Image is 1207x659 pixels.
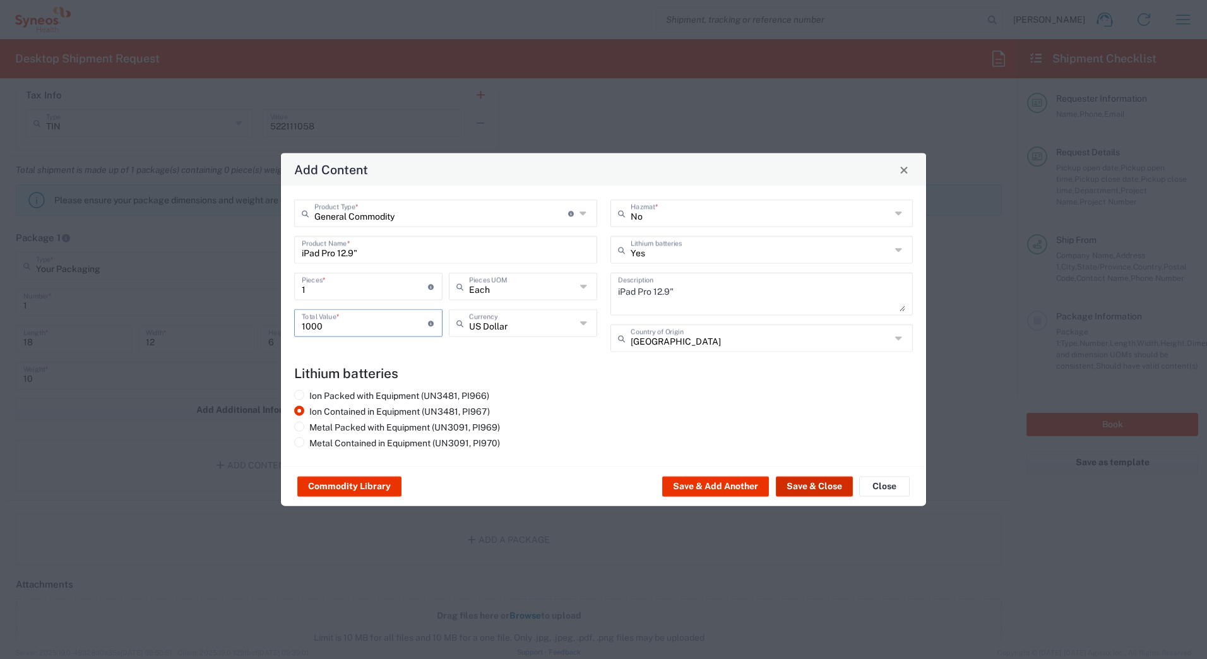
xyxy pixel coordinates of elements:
[859,477,910,497] button: Close
[294,437,500,449] label: Metal Contained in Equipment (UN3091, PI970)
[895,161,913,179] button: Close
[294,406,490,417] label: Ion Contained in Equipment (UN3481, PI967)
[776,477,853,497] button: Save & Close
[294,365,913,381] h4: Lithium batteries
[297,477,401,497] button: Commodity Library
[294,422,500,433] label: Metal Packed with Equipment (UN3091, PI969)
[294,160,368,179] h4: Add Content
[294,390,489,401] label: Ion Packed with Equipment (UN3481, PI966)
[662,477,769,497] button: Save & Add Another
